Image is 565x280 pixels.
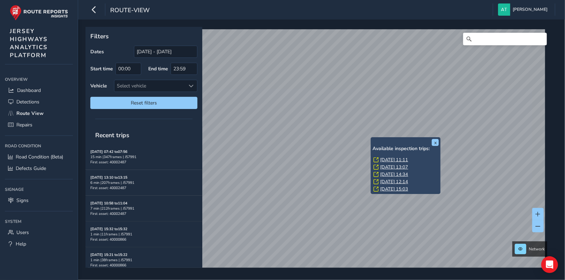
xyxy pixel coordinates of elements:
a: Signs [5,195,73,206]
div: 1 min | 11 frames | J57991 [90,232,197,237]
label: Vehicle [90,83,107,89]
button: Reset filters [90,97,197,109]
a: Repairs [5,119,73,131]
span: Recent trips [90,126,134,144]
span: First asset: 40000866 [90,237,126,242]
div: Road Condition [5,141,73,151]
a: Detections [5,96,73,108]
label: Start time [90,65,113,72]
p: Filters [90,32,197,41]
span: Signs [16,197,29,204]
button: x [432,139,439,146]
strong: [DATE] 15:21 to 15:22 [90,252,127,257]
a: Dashboard [5,85,73,96]
a: Users [5,227,73,238]
strong: [DATE] 07:42 to 07:56 [90,149,127,154]
span: Users [16,229,29,236]
span: Reset filters [96,100,192,106]
span: Repairs [16,122,32,128]
div: Select vehicle [114,80,186,92]
a: [DATE] 15:03 [380,186,408,192]
label: End time [148,65,168,72]
a: [DATE] 11:11 [380,157,408,163]
div: 1 min | 38 frames | J57991 [90,257,197,263]
div: Signage [5,184,73,195]
span: Defects Guide [16,165,46,172]
a: Defects Guide [5,163,73,174]
canvas: Map [88,29,545,276]
button: [PERSON_NAME] [498,3,550,16]
span: Detections [16,99,39,105]
span: Network [529,246,545,252]
img: rr logo [10,5,68,21]
span: JERSEY HIGHWAYS ANALYTICS PLATFORM [10,27,48,59]
a: Help [5,238,73,250]
a: [DATE] 13:07 [380,164,408,170]
strong: [DATE] 15:32 to 15:32 [90,226,127,232]
a: [DATE] 14:34 [380,171,408,178]
input: Search [463,33,547,45]
div: System [5,216,73,227]
span: First asset: 40002487 [90,211,126,216]
span: route-view [110,6,150,16]
div: Overview [5,74,73,85]
span: First asset: 40002487 [90,160,126,165]
div: Open Intercom Messenger [541,256,558,273]
span: [PERSON_NAME] [513,3,548,16]
a: Road Condition (Beta) [5,151,73,163]
span: First asset: 40000866 [90,263,126,268]
span: First asset: 40002487 [90,185,126,190]
span: Help [16,241,26,247]
a: [DATE] 12:14 [380,179,408,185]
strong: [DATE] 10:58 to 11:04 [90,201,127,206]
span: Dashboard [17,87,41,94]
h6: Available inspection trips: [372,146,439,152]
label: Dates [90,48,104,55]
div: 7 min | 212 frames | J57991 [90,206,197,211]
span: Road Condition (Beta) [16,154,63,160]
a: Route View [5,108,73,119]
div: 6 min | 207 frames | J57991 [90,180,197,185]
span: Route View [16,110,44,117]
img: diamond-layout [498,3,510,16]
strong: [DATE] 13:10 to 13:15 [90,175,127,180]
div: 15 min | 347 frames | J57991 [90,154,197,160]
